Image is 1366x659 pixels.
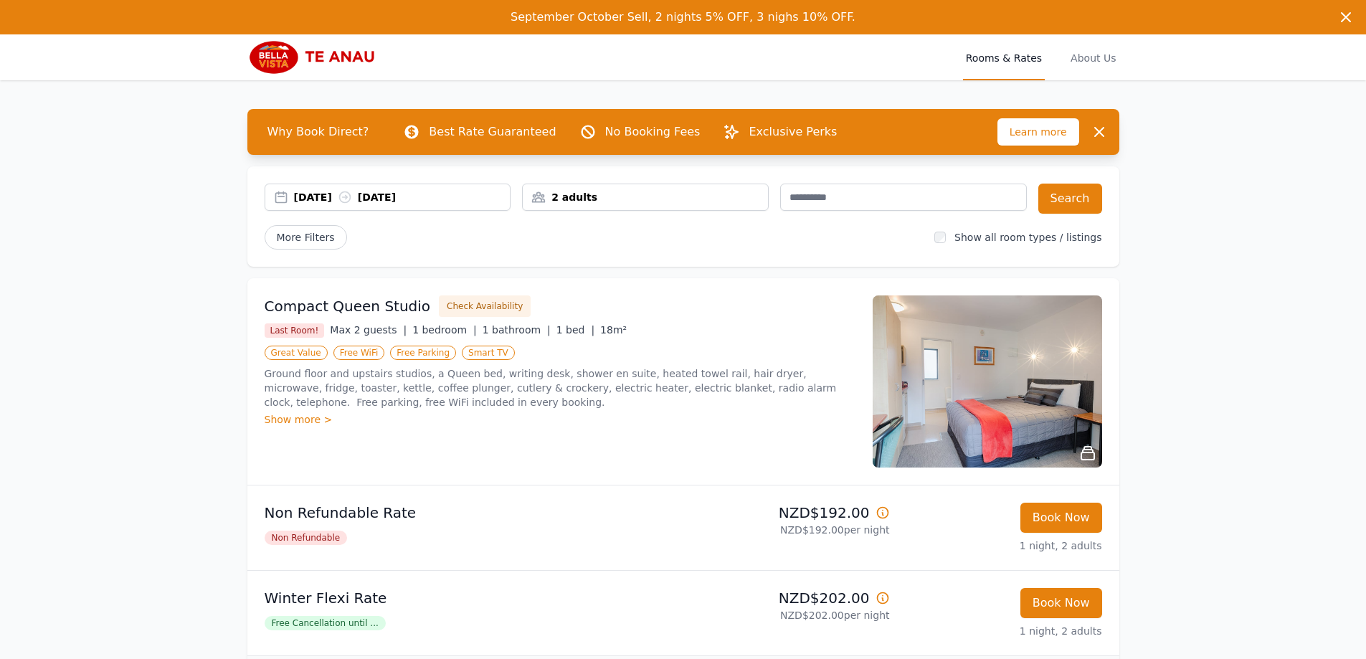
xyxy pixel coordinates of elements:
p: NZD$192.00 per night [689,523,890,537]
div: Show more > [265,412,855,427]
span: 1 bedroom | [412,324,477,336]
p: 1 night, 2 adults [901,624,1102,638]
div: 2 adults [523,190,768,204]
p: NZD$202.00 [689,588,890,608]
span: Max 2 guests | [330,324,407,336]
span: Free Parking [390,346,456,360]
span: Smart TV [462,346,515,360]
span: Why Book Direct? [256,118,381,146]
span: More Filters [265,225,347,250]
label: Show all room types / listings [954,232,1101,243]
button: Book Now [1020,503,1102,533]
span: Last Room! [265,323,325,338]
p: 1 night, 2 adults [901,539,1102,553]
button: Search [1038,184,1102,214]
span: 18m² [600,324,627,336]
p: Winter Flexi Rate [265,588,678,608]
span: 1 bed | [556,324,594,336]
p: No Booking Fees [605,123,701,141]
p: Exclusive Perks [749,123,837,141]
span: September October Sell, 2 nights 5% OFF, 3 nighs 10% OFF. [511,10,855,24]
img: Bella Vista Te Anau [247,40,386,75]
p: NZD$202.00 per night [689,608,890,622]
span: Free WiFi [333,346,385,360]
p: NZD$192.00 [689,503,890,523]
button: Book Now [1020,588,1102,618]
p: Non Refundable Rate [265,503,678,523]
a: About Us [1068,34,1119,80]
span: Great Value [265,346,328,360]
span: 1 bathroom | [483,324,551,336]
h3: Compact Queen Studio [265,296,431,316]
p: Best Rate Guaranteed [429,123,556,141]
span: Learn more [997,118,1079,146]
span: Free Cancellation until ... [265,616,386,630]
div: [DATE] [DATE] [294,190,511,204]
a: Rooms & Rates [963,34,1045,80]
p: Ground floor and upstairs studios, a Queen bed, writing desk, shower en suite, heated towel rail,... [265,366,855,409]
span: Non Refundable [265,531,348,545]
button: Check Availability [439,295,531,317]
